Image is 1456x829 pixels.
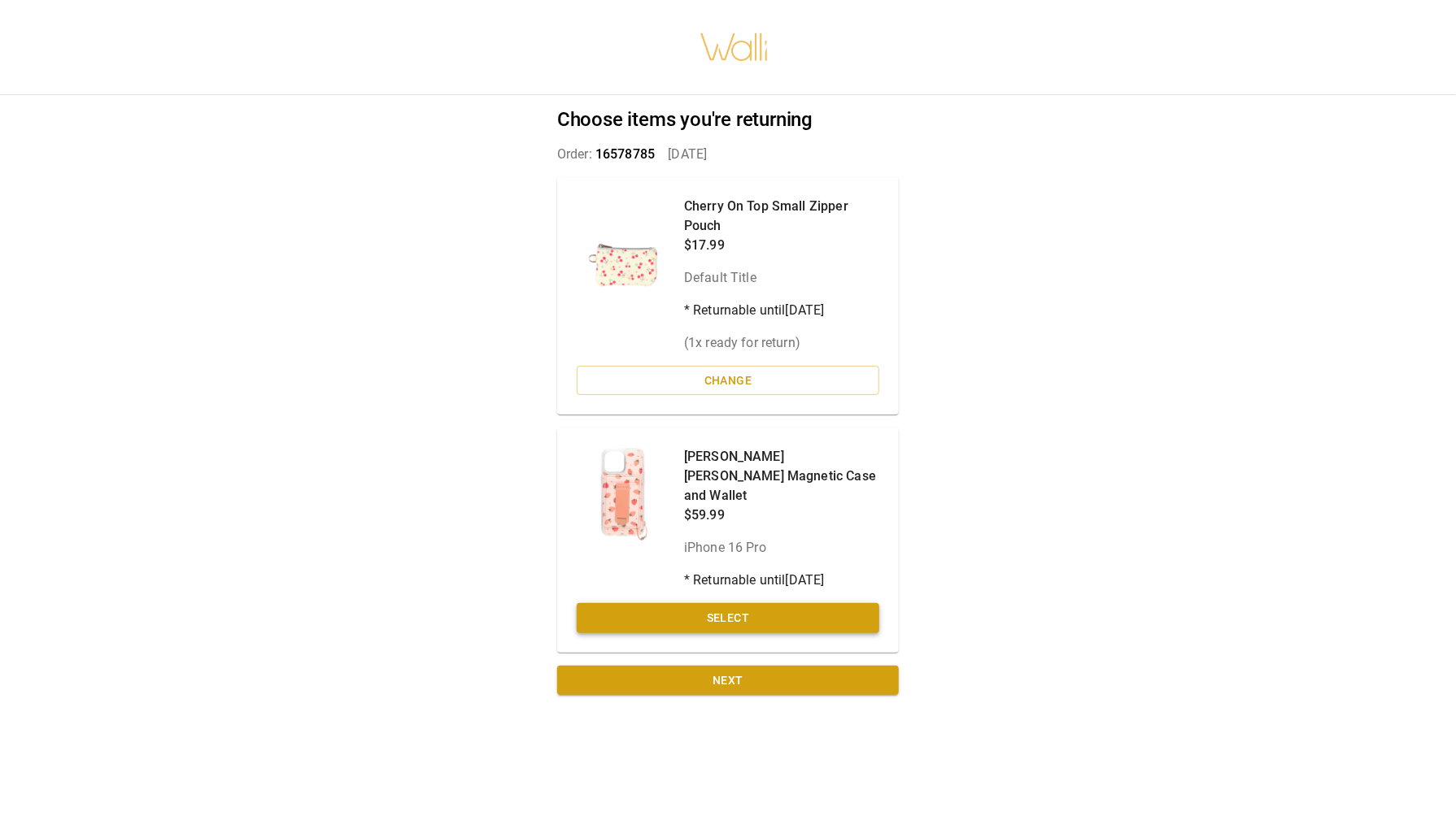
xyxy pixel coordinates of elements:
[684,333,879,353] p: ( 1 x ready for return)
[557,666,899,696] button: Next
[595,146,655,162] span: 16578785
[557,145,899,164] p: Order: [DATE]
[700,12,769,82] img: walli-inc.myshopify.com
[684,538,879,558] p: iPhone 16 Pro
[577,603,879,633] button: Select
[577,366,879,396] button: Change
[557,108,899,132] h2: Choose items you're returning
[684,268,879,288] p: Default Title
[684,506,879,525] p: $59.99
[684,301,879,320] p: * Returnable until [DATE]
[684,236,879,255] p: $17.99
[684,447,879,506] p: [PERSON_NAME] [PERSON_NAME] Magnetic Case and Wallet
[684,197,879,236] p: Cherry On Top Small Zipper Pouch
[684,571,879,590] p: * Returnable until [DATE]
